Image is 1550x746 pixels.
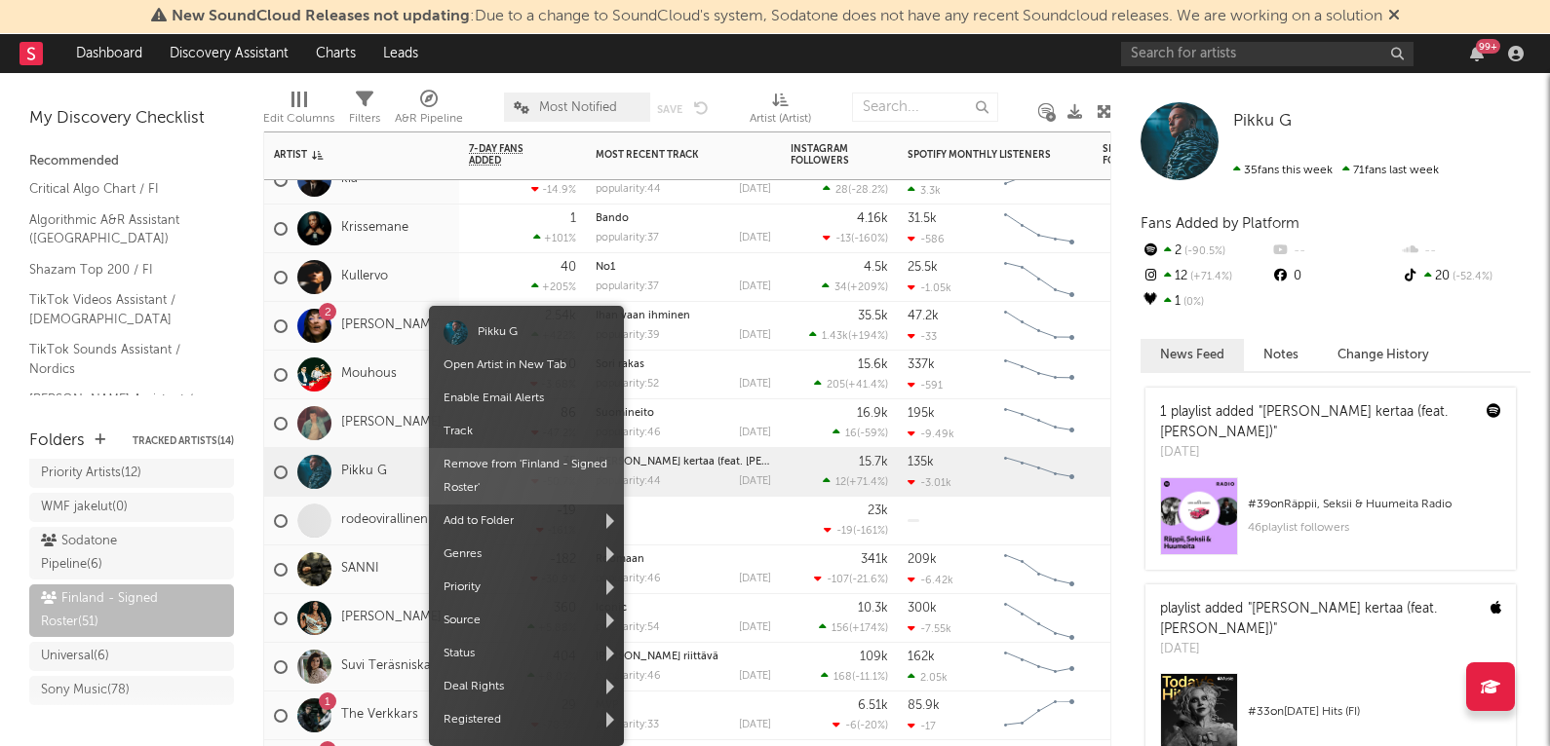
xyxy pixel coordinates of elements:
[854,234,885,244] span: -160 %
[1248,493,1501,516] div: # 39 on Räppii, Seksii & Huumeita Radio
[1160,405,1448,439] a: "[PERSON_NAME] kertaa (feat. [PERSON_NAME])"
[29,107,234,131] div: My Discovery Checklist
[1388,9,1400,24] span: Dismiss
[908,651,935,663] div: 162k
[1233,113,1292,130] span: Pikku G
[41,496,128,519] div: WMF jakelut ( 0 )
[478,320,518,344] div: Pikku G
[832,623,849,634] span: 156
[596,574,661,584] div: popularity: 46
[995,643,1083,691] svg: Chart title
[908,699,940,712] div: 85.9k
[596,184,661,195] div: popularity: 44
[429,415,624,448] span: Track
[1401,239,1531,264] div: --
[395,83,463,139] div: A&R Pipeline
[908,428,954,440] div: -9.49k
[172,9,470,24] span: New SoundCloud Releases not updating
[596,359,771,370] div: Sori rakas
[29,493,234,522] a: WMF jakelut(0)
[596,457,833,467] a: [PERSON_NAME] kertaa (feat. [PERSON_NAME])
[836,526,853,537] span: -19
[349,83,380,139] div: Filters
[750,83,811,139] div: Artist (Artist)
[823,475,888,488] div: ( )
[995,302,1083,351] svg: Chart title
[908,456,934,468] div: 135k
[858,310,888,322] div: 35.5k
[908,330,937,343] div: -33
[341,269,388,285] a: Kullervo
[739,379,771,390] div: [DATE]
[596,262,771,273] div: No1
[995,205,1083,253] svg: Chart title
[1141,264,1270,289] div: 12
[814,378,888,391] div: ( )
[29,642,234,671] a: Universal(6)
[835,477,846,488] span: 12
[1470,46,1484,61] button: 99+
[41,438,178,485] div: Nordic Export Priority Artists ( 12 )
[845,721,857,731] span: -6
[444,359,566,371] a: Open Artist in New Tab
[349,107,380,131] div: Filters
[857,407,888,420] div: 16.9k
[596,149,742,161] div: Most Recent Track
[852,93,998,122] input: Search...
[908,379,943,392] div: -591
[1248,700,1501,724] div: # 33 on [DATE] Hits (FI)
[596,281,659,292] div: popularity: 37
[833,672,852,683] span: 168
[429,571,624,604] span: Priority
[596,700,771,711] div: MVP
[1160,402,1472,443] div: 1 playlist added
[41,679,130,702] div: Sony Music ( 78 )
[341,610,442,626] a: [PERSON_NAME]
[341,464,387,480] a: Pikku G
[539,101,617,114] span: Most Notified
[860,651,888,663] div: 109k
[791,143,859,167] div: Instagram Followers
[570,212,576,225] div: 1
[858,358,888,371] div: 15.6k
[596,408,654,419] a: Suomineito
[858,602,888,615] div: 10.3k
[561,261,576,274] div: 40
[1401,264,1531,289] div: 20
[852,575,885,585] span: -21.6 %
[908,407,935,420] div: 195k
[469,143,547,167] span: 7-Day Fans Added
[739,428,771,438] div: [DATE]
[995,594,1083,643] svg: Chart title
[29,527,234,579] a: Sodatone Pipeline(6)
[1270,239,1400,264] div: --
[908,310,939,322] div: 47.2k
[62,34,156,73] a: Dashboard
[29,584,234,637] a: Finland - Signed Roster(51)
[739,622,771,633] div: [DATE]
[995,545,1083,594] svg: Chart title
[848,380,885,391] span: +41.4 %
[41,530,178,577] div: Sodatone Pipeline ( 6 )
[596,408,771,419] div: Suomineito
[41,645,109,668] div: Universal ( 6 )
[856,526,885,537] span: -161 %
[172,9,1382,24] span: : Due to a change to SoundCloud's system, Sodatone does not have any recent Soundcloud releases. ...
[861,553,888,566] div: 341k
[739,671,771,682] div: [DATE]
[851,185,885,196] span: -28.2 %
[995,399,1083,448] svg: Chart title
[596,622,660,633] div: popularity: 54
[29,429,85,453] div: Folders
[822,280,888,293] div: ( )
[750,107,811,131] div: Artist (Artist)
[657,104,682,115] button: Save
[29,389,214,429] a: [PERSON_NAME] Assistant / Nordics
[995,253,1083,302] svg: Chart title
[1141,216,1299,231] span: Fans Added by Platform
[531,183,576,196] div: -14.9 %
[29,209,214,249] a: Algorithmic A&R Assistant ([GEOGRAPHIC_DATA])
[596,428,661,438] div: popularity: 46
[596,213,629,224] a: Bando
[596,603,771,614] div: Iconic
